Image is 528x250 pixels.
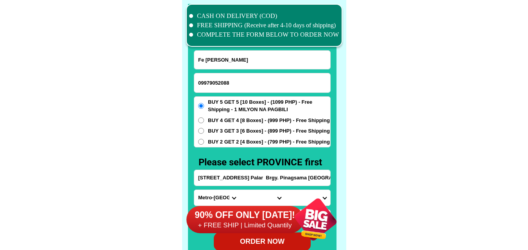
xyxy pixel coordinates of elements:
[198,117,204,123] input: BUY 4 GET 4 [8 Boxes] - (999 PHP) - Free Shipping
[198,128,204,134] input: BUY 3 GET 3 [6 Boxes] - (899 PHP) - Free Shipping
[208,117,330,124] span: BUY 4 GET 4 [8 Boxes] - (999 PHP) - Free Shipping
[194,73,330,92] input: Input phone_number
[198,139,204,145] input: BUY 2 GET 2 [4 Boxes] - (799 PHP) - Free Shipping
[189,30,339,39] li: COMPLETE THE FORM BELOW TO ORDER NOW
[194,51,330,69] input: Input full_name
[208,138,330,146] span: BUY 2 GET 2 [4 Boxes] - (799 PHP) - Free Shipping
[208,98,330,113] span: BUY 5 GET 5 [10 Boxes] - (1099 PHP) - Free Shipping - 1 MILYON NA PAGBILI
[186,221,304,230] h6: + FREE SHIP | Limited Quantily
[189,11,339,21] li: CASH ON DELIVERY (COD)
[189,21,339,30] li: FREE SHIPPING (Receive after 4-10 days of shipping)
[199,155,330,169] h3: Please select PROVINCE first
[198,103,204,109] input: BUY 5 GET 5 [10 Boxes] - (1099 PHP) - Free Shipping - 1 MILYON NA PAGBILI
[194,170,330,186] input: Input address
[186,209,304,221] h6: 90% OFF ONLY [DATE]!
[208,127,330,135] span: BUY 3 GET 3 [6 Boxes] - (899 PHP) - Free Shipping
